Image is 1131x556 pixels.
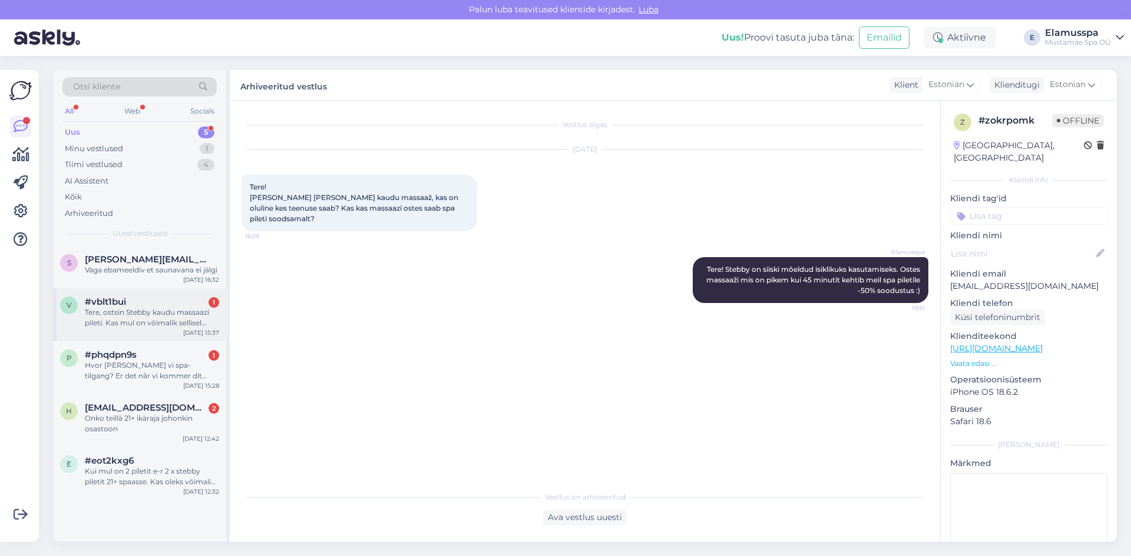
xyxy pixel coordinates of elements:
[1045,28,1111,38] div: Elamusspa
[209,297,219,308] div: 1
[950,374,1107,386] p: Operatsioonisüsteem
[188,104,217,119] div: Socials
[950,415,1107,428] p: Safari 18.6
[67,301,71,309] span: v
[200,143,214,155] div: 1
[198,126,214,138] div: 5
[951,247,1094,260] input: Lisa nimi
[950,386,1107,398] p: iPhone OS 18.6.2
[722,32,744,43] b: Uus!
[183,275,219,284] div: [DATE] 16:32
[85,349,137,360] span: #phqdpn9s
[950,358,1107,369] p: Vaata edasi ...
[950,268,1107,280] p: Kliendi email
[65,126,80,138] div: Uus
[67,460,71,468] span: e
[543,510,627,525] div: Ava vestlus uuesti
[209,350,219,361] div: 1
[881,248,925,257] span: Elamusspa
[924,27,996,48] div: Aktiivne
[990,79,1040,91] div: Klienditugi
[950,192,1107,205] p: Kliendi tag'id
[1045,28,1124,47] a: ElamusspaMustamäe Spa OÜ
[9,79,32,102] img: Askly Logo
[183,381,219,390] div: [DATE] 15:28
[635,4,662,15] span: Luba
[65,175,108,187] div: AI Assistent
[85,466,219,487] div: Kui mul on 2 piletit e-r 2 x stebby piletit 21+ spaasse. Kas oleks võimalik [PERSON_NAME] realise...
[242,144,928,155] div: [DATE]
[950,175,1107,185] div: Kliendi info
[183,328,219,337] div: [DATE] 15:37
[65,159,123,171] div: Tiimi vestlused
[183,487,219,496] div: [DATE] 12:32
[950,229,1107,242] p: Kliendi nimi
[122,104,143,119] div: Web
[1052,114,1104,127] span: Offline
[1024,29,1040,46] div: E
[85,297,126,307] span: #vblt1bui
[706,265,922,295] span: Tere! Stebby on siiski mõeldud isiklikuks kasutamiseks. Ostes massaaži mis on pikem kui 45 minuti...
[183,434,219,443] div: [DATE] 12:42
[889,79,918,91] div: Klient
[65,191,82,203] div: Kõik
[950,297,1107,309] p: Kliendi telefon
[978,114,1052,128] div: # zokrpomk
[950,343,1043,354] a: [URL][DOMAIN_NAME]
[1045,38,1111,47] div: Mustamäe Spa OÜ
[85,402,207,413] span: hkoponen84@gmail.com
[197,159,214,171] div: 4
[85,265,219,275] div: Väga ebameeldiv et saunavana ei jälgi
[242,119,928,130] div: Vestlus algas
[85,413,219,434] div: Onko teillä 21+ ikäraja johonkin osastoon
[722,31,854,45] div: Proovi tasuta juba täna:
[950,330,1107,342] p: Klienditeekond
[545,492,626,502] span: Vestlus on arhiveeritud
[85,307,219,328] div: Tere, ostsin Stebby kaudu massaazi pileti. Kas mul on võimalik sellisel juhul registreerida aeg l...
[1050,78,1086,91] span: Estonian
[250,182,460,223] span: Tere! [PERSON_NAME] [PERSON_NAME] kaudu massaaž, kas on oluline kes teenuse saab? Kas kas massaaz...
[859,26,910,49] button: Emailid
[950,403,1107,415] p: Brauser
[950,457,1107,470] p: Märkmed
[73,81,120,93] span: Otsi kliente
[85,360,219,381] div: Hvor [PERSON_NAME] vi spa-tilgang? Er det når vi kommer dit [PERSON_NAME] kjøpes det på forhånd? ...
[113,228,167,239] span: Uued vestlused
[928,78,964,91] span: Estonian
[960,118,965,126] span: z
[881,304,925,312] span: 18:51
[65,208,113,219] div: Arhiveeritud
[66,407,72,415] span: h
[245,232,289,241] span: 16:29
[67,258,71,267] span: s
[209,403,219,414] div: 2
[950,440,1107,450] div: [PERSON_NAME]
[240,77,327,93] label: Arhiveeritud vestlus
[950,309,1045,325] div: Küsi telefoninumbrit
[950,280,1107,292] p: [EMAIL_ADDRESS][DOMAIN_NAME]
[954,139,1084,164] div: [GEOGRAPHIC_DATA], [GEOGRAPHIC_DATA]
[950,207,1107,225] input: Lisa tag
[85,254,207,265] span: steven.allik6@gmail.com
[67,354,72,362] span: p
[85,455,134,466] span: #eot2kxg6
[65,143,123,155] div: Minu vestlused
[62,104,76,119] div: All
